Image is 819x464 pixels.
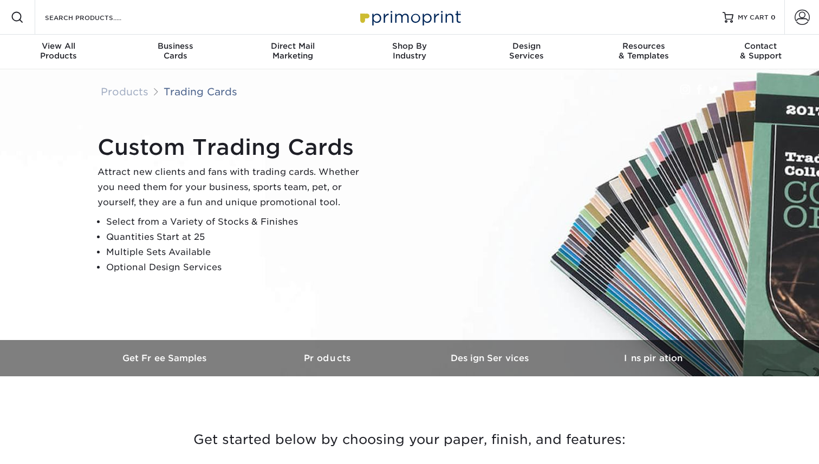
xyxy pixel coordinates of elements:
span: Business [117,41,234,51]
span: Direct Mail [234,41,351,51]
li: Quantities Start at 25 [106,230,368,245]
div: & Templates [585,41,702,61]
span: Shop By [351,41,468,51]
a: Shop ByIndustry [351,35,468,69]
h3: Products [247,353,409,363]
div: Cards [117,41,234,61]
div: & Support [702,41,819,61]
a: Trading Cards [164,86,237,97]
a: Products [101,86,148,97]
h3: Design Services [409,353,572,363]
a: Get Free Samples [84,340,247,376]
a: BusinessCards [117,35,234,69]
input: SEARCH PRODUCTS..... [44,11,149,24]
li: Select from a Variety of Stocks & Finishes [106,214,368,230]
span: Design [468,41,585,51]
a: Products [247,340,409,376]
a: Contact& Support [702,35,819,69]
h1: Custom Trading Cards [97,134,368,160]
a: Resources& Templates [585,35,702,69]
span: Resources [585,41,702,51]
span: 0 [771,14,776,21]
h3: Get started below by choosing your paper, finish, and features: [93,415,726,464]
li: Optional Design Services [106,260,368,275]
span: Contact [702,41,819,51]
div: Industry [351,41,468,61]
h3: Get Free Samples [84,353,247,363]
span: MY CART [738,13,769,22]
div: Services [468,41,585,61]
div: Marketing [234,41,351,61]
a: Inspiration [572,340,734,376]
a: Direct MailMarketing [234,35,351,69]
li: Multiple Sets Available [106,245,368,260]
a: Design Services [409,340,572,376]
a: DesignServices [468,35,585,69]
img: Primoprint [355,5,464,29]
h3: Inspiration [572,353,734,363]
p: Attract new clients and fans with trading cards. Whether you need them for your business, sports ... [97,165,368,210]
